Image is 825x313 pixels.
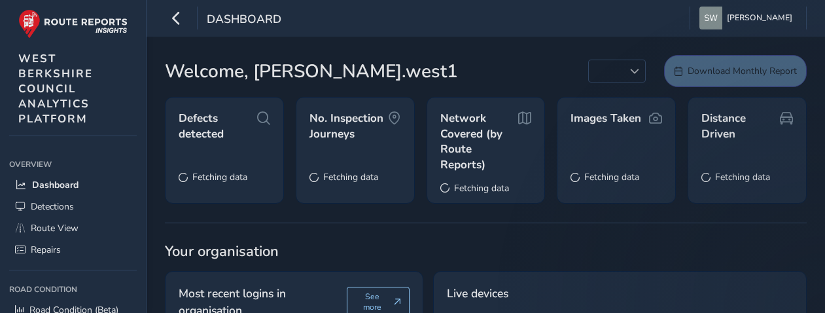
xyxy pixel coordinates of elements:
[165,242,807,261] span: Your organisation
[18,51,93,126] span: WEST BERKSHIRE COUNCIL ANALYTICS PLATFORM
[570,111,641,126] span: Images Taken
[32,179,79,191] span: Dashboard
[699,7,722,29] img: diamond-layout
[309,111,388,141] span: No. Inspection Journeys
[9,174,137,196] a: Dashboard
[165,58,458,85] span: Welcome, [PERSON_NAME].west1
[584,171,639,183] span: Fetching data
[9,196,137,217] a: Detections
[31,200,74,213] span: Detections
[31,244,61,256] span: Repairs
[192,171,247,183] span: Fetching data
[727,7,792,29] span: [PERSON_NAME]
[701,111,780,141] span: Distance Driven
[356,291,389,312] span: See more
[9,280,137,299] div: Road Condition
[9,155,137,174] div: Overview
[207,11,281,29] span: Dashboard
[440,111,519,173] span: Network Covered (by Route Reports)
[31,222,79,234] span: Route View
[699,7,797,29] button: [PERSON_NAME]
[715,171,770,183] span: Fetching data
[9,217,137,239] a: Route View
[9,239,137,261] a: Repairs
[323,171,378,183] span: Fetching data
[179,111,257,141] span: Defects detected
[18,9,128,39] img: rr logo
[447,285,508,302] span: Live devices
[781,268,812,300] iframe: Intercom live chat
[454,182,509,194] span: Fetching data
